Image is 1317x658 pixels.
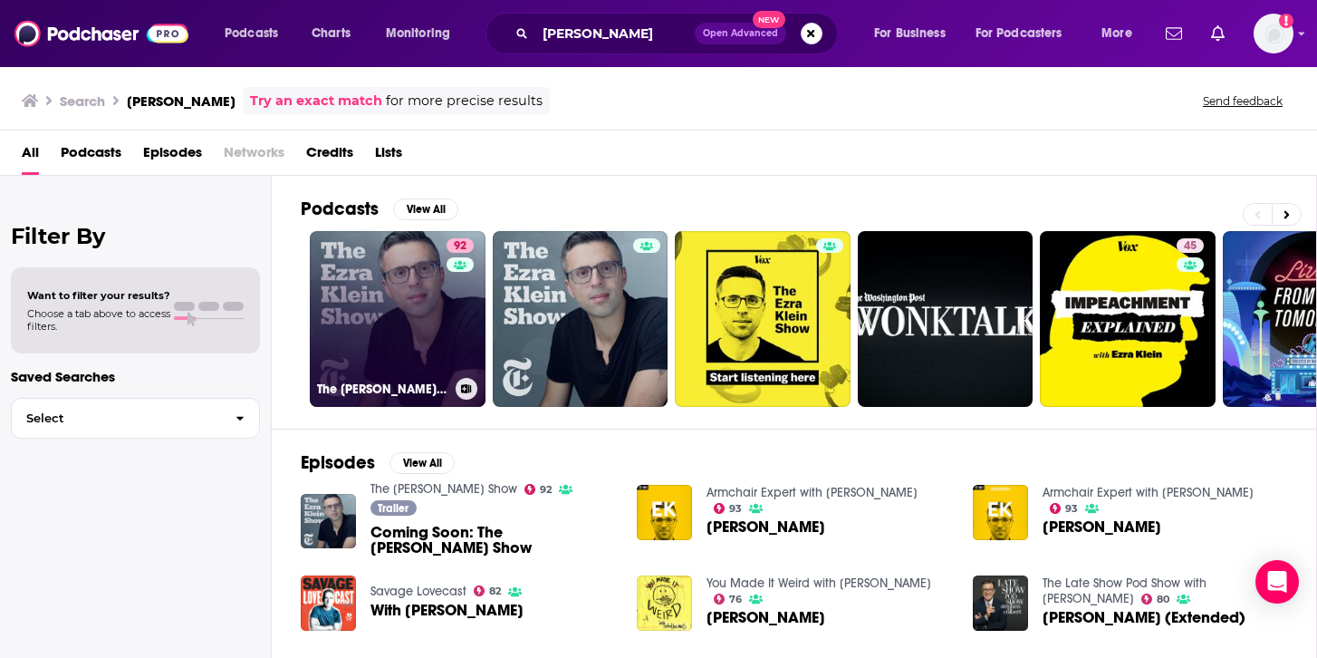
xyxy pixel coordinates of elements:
[637,576,692,631] img: Ezra Klein
[11,368,260,385] p: Saved Searches
[1043,610,1245,625] a: Ezra Klein (Extended)
[11,223,260,249] h2: Filter By
[60,92,105,110] h3: Search
[707,576,931,591] a: You Made It Weird with Pete Holmes
[14,16,188,51] img: Podchaser - Follow, Share and Rate Podcasts
[378,503,409,514] span: Trailer
[1043,519,1161,535] a: Ezra Klein
[1101,21,1132,46] span: More
[1089,19,1155,48] button: open menu
[301,198,379,220] h2: Podcasts
[753,11,785,28] span: New
[224,138,284,175] span: Networks
[370,584,466,599] a: Savage Lovecast
[301,451,375,474] h2: Episodes
[707,610,825,625] span: [PERSON_NAME]
[703,29,778,38] span: Open Advanced
[1204,18,1232,49] a: Show notifications dropdown
[524,484,553,495] a: 92
[1254,14,1293,53] button: Show profile menu
[976,21,1062,46] span: For Podcasters
[12,412,221,424] span: Select
[637,485,692,540] img: Ezra Klein
[301,576,356,631] img: With Ezra Klein
[310,231,485,407] a: 92The [PERSON_NAME] Show
[386,21,450,46] span: Monitoring
[370,603,524,618] span: With [PERSON_NAME]
[27,289,170,302] span: Want to filter your results?
[386,91,543,111] span: for more precise results
[729,505,742,513] span: 93
[707,519,825,535] span: [PERSON_NAME]
[729,595,742,604] span: 76
[714,503,743,514] a: 93
[22,138,39,175] a: All
[714,594,743,605] a: 76
[317,382,448,397] h3: The [PERSON_NAME] Show
[1254,14,1293,53] span: Logged in as autumncomm
[1141,594,1170,605] a: 80
[1040,231,1216,407] a: 45
[312,21,351,46] span: Charts
[1255,560,1299,604] div: Open Intercom Messenger
[250,91,382,111] a: Try an exact match
[1043,485,1254,500] a: Armchair Expert with Dax Shepard
[61,138,121,175] span: Podcasts
[306,138,353,175] a: Credits
[225,21,278,46] span: Podcasts
[447,238,474,253] a: 92
[370,603,524,618] a: With Ezra Klein
[370,481,517,497] a: The Ezra Klein Show
[973,576,1028,631] img: Ezra Klein (Extended)
[540,486,552,494] span: 92
[874,21,946,46] span: For Business
[1157,595,1169,604] span: 80
[707,610,825,625] a: Ezra Klein
[1043,519,1161,535] span: [PERSON_NAME]
[375,138,402,175] a: Lists
[301,451,455,474] a: EpisodesView All
[301,198,458,220] a: PodcastsView All
[695,23,786,44] button: Open AdvancedNew
[535,19,695,48] input: Search podcasts, credits, & more...
[1043,576,1206,606] a: The Late Show Pod Show with Stephen Colbert
[389,452,455,474] button: View All
[861,19,968,48] button: open menu
[373,19,474,48] button: open menu
[1279,14,1293,28] svg: Add a profile image
[1043,610,1245,625] span: [PERSON_NAME] (Extended)
[707,485,918,500] a: Armchair Expert with Dax Shepard
[393,198,458,220] button: View All
[1197,93,1288,109] button: Send feedback
[27,307,170,333] span: Choose a tab above to access filters.
[1158,18,1189,49] a: Show notifications dropdown
[1254,14,1293,53] img: User Profile
[503,13,855,54] div: Search podcasts, credits, & more...
[212,19,302,48] button: open menu
[11,398,260,439] button: Select
[454,237,466,256] span: 92
[127,92,236,110] h3: [PERSON_NAME]
[1065,505,1078,513] span: 93
[973,485,1028,540] img: Ezra Klein
[964,19,1089,48] button: open menu
[707,519,825,535] a: Ezra Klein
[370,525,615,556] a: Coming Soon: The Ezra Klein Show
[300,19,361,48] a: Charts
[143,138,202,175] a: Episodes
[474,585,502,596] a: 82
[1184,237,1197,256] span: 45
[370,525,615,556] span: Coming Soon: The [PERSON_NAME] Show
[301,494,356,549] img: Coming Soon: The Ezra Klein Show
